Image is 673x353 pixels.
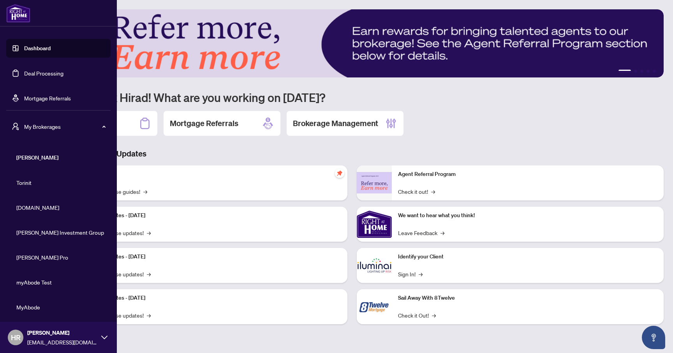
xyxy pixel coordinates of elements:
span: → [147,311,151,320]
p: Platform Updates - [DATE] [82,294,341,302]
span: → [432,311,436,320]
button: Open asap [642,326,665,349]
p: Platform Updates - [DATE] [82,253,341,261]
p: Platform Updates - [DATE] [82,211,341,220]
span: [PERSON_NAME] [27,328,97,337]
span: [PERSON_NAME] Investment Group [16,228,105,237]
img: logo [6,4,30,23]
a: Check it out!→ [398,187,435,196]
p: We want to hear what you think! [398,211,657,220]
span: MyAbode [16,303,105,311]
a: Sign In!→ [398,270,423,278]
span: pushpin [335,169,344,178]
p: Identify your Client [398,253,657,261]
button: 3 [640,70,643,73]
a: Check it Out!→ [398,311,436,320]
span: My Brokerages [24,122,105,131]
button: 4 [647,70,650,73]
span: → [419,270,423,278]
h2: Brokerage Management [293,118,378,129]
span: [PERSON_NAME] [16,153,105,162]
a: Deal Processing [24,70,63,77]
button: 2 [634,70,637,73]
h1: Welcome back Hirad! What are you working on [DATE]? [41,90,664,105]
p: Sail Away With 8Twelve [398,294,657,302]
span: Torinit [16,178,105,187]
img: Slide 0 [41,9,664,77]
span: → [147,228,151,237]
a: Leave Feedback→ [398,228,444,237]
span: user-switch [12,123,19,130]
span: [EMAIL_ADDRESS][DOMAIN_NAME] [27,338,97,346]
img: We want to hear what you think! [357,207,392,242]
a: Mortgage Referrals [24,95,71,102]
p: Self-Help [82,170,341,179]
span: → [431,187,435,196]
span: myAbode Test [16,278,105,286]
span: → [143,187,147,196]
img: Sail Away With 8Twelve [357,289,392,324]
a: Dashboard [24,45,51,52]
span: [PERSON_NAME] Pro [16,253,105,262]
span: → [147,270,151,278]
img: Identify your Client [357,248,392,283]
span: [DOMAIN_NAME] [16,203,105,212]
p: Agent Referral Program [398,170,657,179]
h3: Brokerage & Industry Updates [41,148,664,159]
span: → [440,228,444,237]
span: HR [11,332,21,343]
button: 5 [653,70,656,73]
button: 1 [618,70,631,73]
h2: Mortgage Referrals [170,118,238,129]
img: Agent Referral Program [357,172,392,193]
